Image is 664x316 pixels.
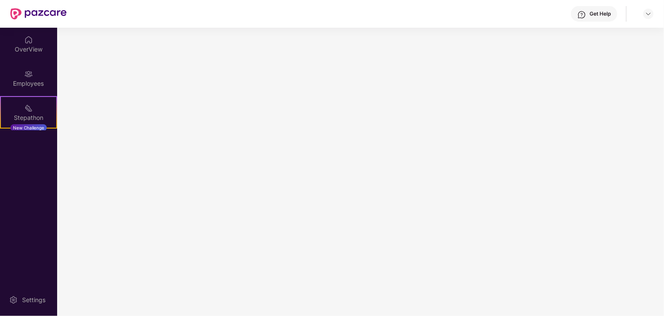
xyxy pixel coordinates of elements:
img: svg+xml;base64,PHN2ZyBpZD0iSGVscC0zMngzMiIgeG1sbnM9Imh0dHA6Ly93d3cudzMub3JnLzIwMDAvc3ZnIiB3aWR0aD... [577,10,586,19]
img: svg+xml;base64,PHN2ZyBpZD0iRW1wbG95ZWVzIiB4bWxucz0iaHR0cDovL3d3dy53My5vcmcvMjAwMC9zdmciIHdpZHRoPS... [24,70,33,78]
img: svg+xml;base64,PHN2ZyBpZD0iU2V0dGluZy0yMHgyMCIgeG1sbnM9Imh0dHA6Ly93d3cudzMub3JnLzIwMDAvc3ZnIiB3aW... [9,296,18,304]
div: Stepathon [1,113,56,122]
img: svg+xml;base64,PHN2ZyB4bWxucz0iaHR0cDovL3d3dy53My5vcmcvMjAwMC9zdmciIHdpZHRoPSIyMSIgaGVpZ2h0PSIyMC... [24,104,33,113]
div: New Challenge [10,124,47,131]
img: svg+xml;base64,PHN2ZyBpZD0iRHJvcGRvd24tMzJ4MzIiIHhtbG5zPSJodHRwOi8vd3d3LnczLm9yZy8yMDAwL3N2ZyIgd2... [645,10,652,17]
img: New Pazcare Logo [10,8,67,19]
img: svg+xml;base64,PHN2ZyBpZD0iSG9tZSIgeG1sbnM9Imh0dHA6Ly93d3cudzMub3JnLzIwMDAvc3ZnIiB3aWR0aD0iMjAiIG... [24,35,33,44]
div: Settings [19,296,48,304]
div: Get Help [590,10,611,17]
